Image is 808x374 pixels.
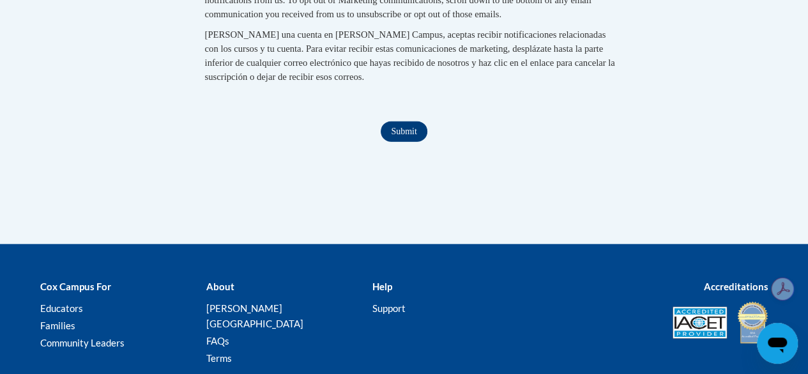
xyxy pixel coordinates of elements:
a: Families [40,320,75,331]
img: Accredited IACET® Provider [673,307,727,339]
img: IDA® Accredited [736,300,768,345]
a: Educators [40,302,83,314]
iframe: Button to launch messaging window [757,323,798,364]
a: Community Leaders [40,337,125,348]
input: Submit [381,121,427,142]
a: FAQs [206,335,229,347]
b: Cox Campus For [40,281,111,292]
a: Support [372,302,405,314]
b: Help [372,281,392,292]
b: About [206,281,234,292]
a: Terms [206,352,231,364]
span: [PERSON_NAME] una cuenta en [PERSON_NAME] Campus, aceptas recibir notificaciones relacionadas con... [205,29,615,82]
b: Accreditations [704,281,768,292]
a: [PERSON_NAME][GEOGRAPHIC_DATA] [206,302,303,329]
